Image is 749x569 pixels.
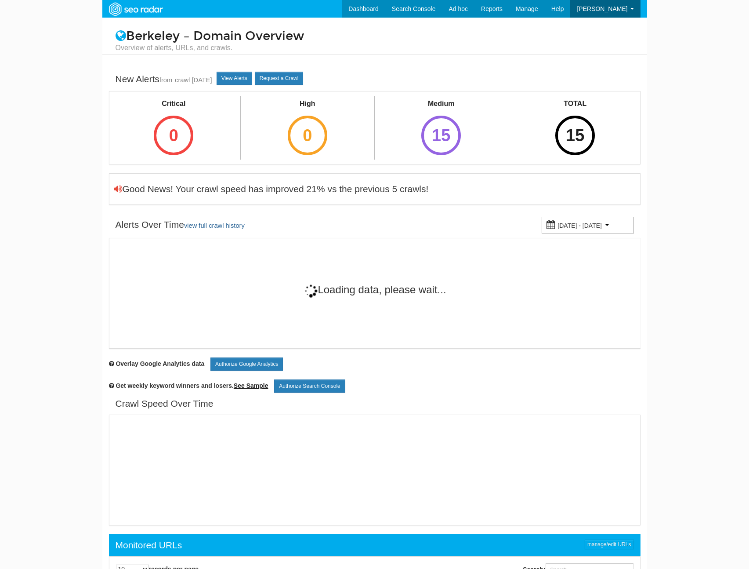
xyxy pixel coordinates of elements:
span: Loading data, please wait... [304,284,446,295]
small: Overview of alerts, URLs, and crawls. [116,43,634,53]
div: 15 [421,116,461,155]
div: Monitored URLs [116,539,182,552]
span: Help [551,5,564,12]
div: 0 [288,116,327,155]
div: New Alerts [116,73,212,87]
div: 0 [154,116,193,155]
h1: Berkeley – Domain Overview [109,29,640,53]
a: Authorize Search Console [274,379,345,393]
small: from [159,77,172,84]
span: Get weekly keyword winners and losers. [116,382,268,389]
div: Good News! Your crawl speed has improved 21% vs the previous 5 crawls! [114,182,429,196]
span: Manage [516,5,538,12]
a: manage/edit URLs [585,540,633,549]
img: 11-4dc14fe5df68d2ae899e237faf9264d6df02605dd655368cb856cd6ce75c7573.gif [304,284,318,298]
div: Crawl Speed Over Time [116,397,213,410]
img: SEORadar [105,1,166,17]
span: Reports [481,5,503,12]
span: [PERSON_NAME] [577,5,627,12]
a: view full crawl history [184,222,245,229]
div: Alerts Over Time [116,218,245,232]
a: Authorize Google Analytics [210,357,283,371]
div: Critical [146,99,201,109]
a: View Alerts [217,72,252,85]
a: See Sample [234,382,268,389]
a: Request a Crawl [255,72,304,85]
span: Ad hoc [449,5,468,12]
div: Medium [413,99,469,109]
div: 15 [555,116,595,155]
span: Overlay chart with Google Analytics data [116,360,204,367]
div: TOTAL [547,99,603,109]
a: crawl [DATE] [175,77,212,84]
small: [DATE] - [DATE] [557,222,602,229]
div: High [280,99,335,109]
